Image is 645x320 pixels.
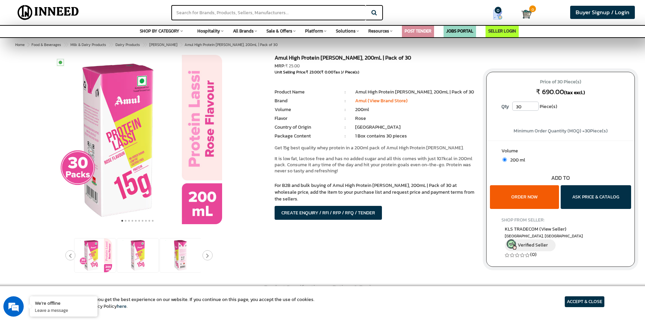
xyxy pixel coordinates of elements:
[305,28,323,34] span: Platform
[529,5,536,12] span: 0
[124,217,127,224] button: 2
[561,185,631,209] button: ASK PRICE & CATALOG
[275,98,335,104] li: Brand
[501,148,620,156] label: Volume
[355,89,476,95] li: Amul High Protein [PERSON_NAME], 200mL | Pack of 30
[493,77,628,87] span: Price of 30 Piece(s)
[521,7,528,22] a: Cart 0
[275,55,476,63] h1: Amul High Protein [PERSON_NAME], 200mL | Pack of 30
[570,6,635,19] a: Buyer Signup / Login
[493,9,503,20] img: Show My Quotes
[479,7,521,22] a: my Quotes 0
[127,217,131,224] button: 3
[70,42,106,47] span: Milk & Dairy Products
[355,133,476,140] li: 1 Box contains 30 pieces
[327,280,386,295] a: Ratings & Reviews
[355,106,476,113] li: 200ml
[69,41,107,49] a: Milk & Dairy Products
[180,41,183,49] span: >
[137,217,141,224] button: 6
[507,156,525,164] span: 200 ml
[540,102,557,112] span: Piece(s)
[446,28,473,34] a: JOBS PORTAL
[335,124,355,131] li: :
[31,42,61,47] span: Food & Beverages
[121,238,155,272] img: Amul High Protein Rose Lassi, 200mL
[336,28,356,34] span: Solutions
[275,89,335,95] li: Product Name
[275,106,335,113] li: Volume
[35,307,92,313] p: Leave a message
[63,41,67,49] span: >
[335,89,355,95] li: :
[171,5,366,20] input: Search for Brands, Products, Sellers, Manufacturers...
[117,303,127,310] a: here
[498,102,512,112] label: Qty
[355,115,476,122] li: Rose
[306,69,320,75] span: ₹ 23.00
[14,41,26,49] a: Home
[275,145,476,151] p: Get 15g best quality whey protein in a 200ml pack of Amul High Protein [PERSON_NAME].
[65,250,76,260] button: Previous
[495,7,501,14] span: 0
[35,300,92,306] div: We're offline
[285,63,300,69] span: ₹ 25.00
[27,42,29,47] span: >
[321,69,334,75] span: ₹ 0.00
[141,217,144,224] button: 7
[148,217,151,224] button: 9
[12,4,85,21] img: Inneed.Market
[521,9,532,19] img: Cart
[564,89,585,96] span: (tax excl.)
[148,41,179,49] a: [PERSON_NAME]
[507,239,517,250] img: inneed-verified-seller-icon.png
[144,217,148,224] button: 8
[30,42,278,47] span: Amul High Protein [PERSON_NAME], 200mL | Pack of 30
[197,28,220,34] span: Hospitality
[487,174,635,182] div: ADD TO
[275,63,476,69] div: MRP:
[335,115,355,122] li: :
[518,241,548,249] span: Verified Seller
[514,127,608,134] span: Minimum Order Quantity (MOQ) = Piece(s)
[115,42,140,47] span: Dairy Products
[501,217,620,222] h4: SHOP FROM SELLER:
[505,233,616,239] span: East Delhi
[335,98,355,104] li: :
[275,182,476,202] p: For B2B and bulk buying of Amul High Protein [PERSON_NAME], 200mL | Pack of 30 at wholesale price...
[536,87,564,97] span: ₹ 690.00
[41,296,315,310] article: We use cookies to ensure you get the best experience on our website. If you continue on this page...
[30,41,62,49] a: Food & Beverages
[405,28,431,34] a: POST TENDER
[164,238,197,272] img: Amul High Protein Rose Lassi, 200mL
[275,156,476,174] p: It is low fat, lactose free and has no added sugar and all this comes with just 107kcal in 200ml ...
[275,115,335,122] li: Flavor
[142,41,146,49] span: >
[114,41,141,49] a: Dairy Products
[108,41,112,49] span: >
[202,250,213,260] button: Next
[275,206,382,220] button: CREATE ENQUIRY / RFI / RFP / RFQ / TENDER
[275,133,335,140] li: Package Content
[490,185,559,209] button: ORDER NOW
[53,55,222,224] img: Amul High Protein Rose Lassi, 200mL
[275,69,476,75] div: Unit Selling Price: ( Tax )
[275,124,335,131] li: Country of Origin
[121,217,124,224] button: 1
[505,226,566,233] span: KLS TRADECOM
[149,42,177,47] span: [PERSON_NAME]
[134,217,137,224] button: 5
[576,8,629,17] span: Buyer Signup / Login
[335,133,355,140] li: :
[585,127,590,134] span: 30
[259,280,327,296] a: Product Specification
[131,217,134,224] button: 4
[78,238,112,272] img: Amul High Protein Rose Lassi, 200mL
[488,28,516,34] a: SELLER LOGIN
[505,226,616,251] a: KLS TRADECOM (View Seller) [GEOGRAPHIC_DATA], [GEOGRAPHIC_DATA] Verified Seller
[355,97,408,104] a: Amul (View Brand Store)
[565,296,604,307] article: ACCEPT & CLOSE
[233,28,254,34] span: All Brands
[355,124,476,131] li: [GEOGRAPHIC_DATA]
[530,251,537,258] a: (0)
